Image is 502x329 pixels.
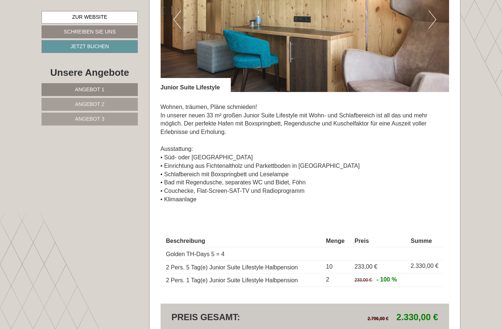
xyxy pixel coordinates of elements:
[408,260,444,273] td: 2.330,00 €
[75,116,104,122] span: Angebot 3
[166,311,305,323] div: Preis gesamt:
[75,101,104,107] span: Angebot 2
[166,247,323,260] td: Golden TH-Days 5 = 4
[355,263,377,270] span: 233,00 €
[323,260,352,273] td: 10
[42,25,138,38] a: Schreiben Sie uns
[166,260,323,273] td: 2 Pers. 5 Tag(e) Junior Suite Lifestyle Halbpension
[161,103,449,204] p: Wohnen, träumen, Pläne schmieden! In unserer neuen 33 m² großen Junior Suite Lifestyle mit Wohn- ...
[355,277,372,283] span: 233,00 €
[323,236,352,247] th: Menge
[173,10,181,29] button: Previous
[166,236,323,247] th: Beschreibung
[323,273,352,287] td: 2
[397,312,438,322] span: 2.330,00 €
[408,236,444,247] th: Summe
[75,86,104,92] span: Angebot 1
[42,66,138,79] div: Unsere Angebote
[42,11,138,24] a: Zur Website
[42,40,138,53] a: Jetzt buchen
[377,276,397,283] span: - 100 %
[367,316,388,321] span: 2.796,00 €
[161,78,231,92] div: Junior Suite Lifestyle
[352,236,408,247] th: Preis
[166,273,323,287] td: 2 Pers. 1 Tag(e) Junior Suite Lifestyle Halbpension
[429,10,436,29] button: Next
